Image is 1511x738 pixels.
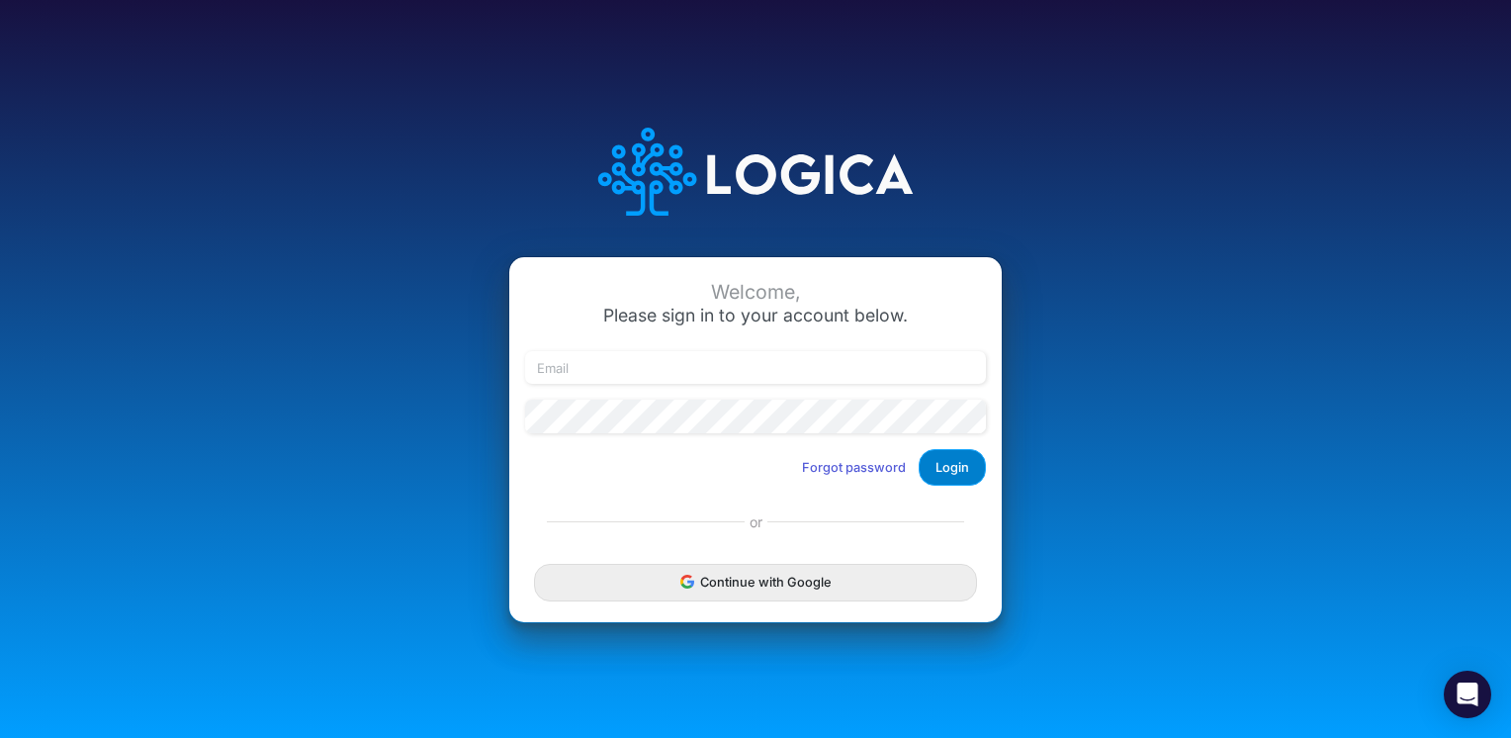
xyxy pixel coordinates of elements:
[603,305,908,325] span: Please sign in to your account below.
[525,351,986,385] input: Email
[525,281,986,304] div: Welcome,
[789,451,919,484] button: Forgot password
[534,564,977,600] button: Continue with Google
[919,449,986,486] button: Login
[1444,671,1491,718] div: Open Intercom Messenger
